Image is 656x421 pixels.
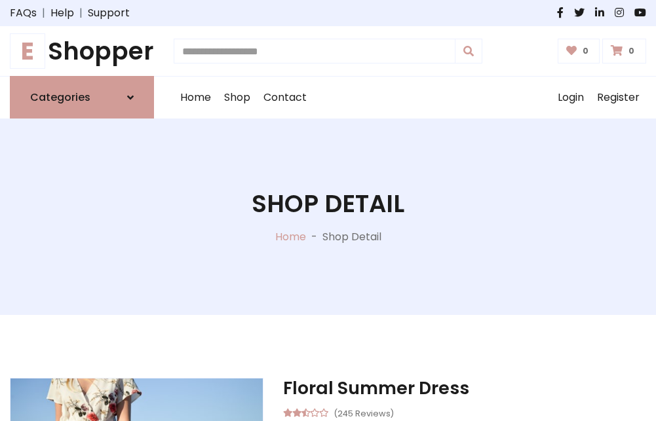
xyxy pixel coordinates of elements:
a: Categories [10,76,154,119]
h1: Shopper [10,37,154,65]
span: | [74,5,88,21]
span: 0 [625,45,638,57]
a: Contact [257,77,313,119]
span: | [37,5,50,21]
a: Shop [218,77,257,119]
small: (245 Reviews) [334,405,394,420]
a: 0 [558,39,600,64]
h1: Shop Detail [252,189,404,218]
a: Home [275,229,306,244]
a: FAQs [10,5,37,21]
a: EShopper [10,37,154,65]
a: Login [551,77,590,119]
a: Help [50,5,74,21]
span: E [10,33,45,69]
p: - [306,229,322,245]
a: Support [88,5,130,21]
a: Register [590,77,646,119]
h6: Categories [30,91,90,103]
span: 0 [579,45,592,57]
a: 0 [602,39,646,64]
h3: Floral Summer Dress [283,378,646,399]
a: Home [174,77,218,119]
p: Shop Detail [322,229,381,245]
